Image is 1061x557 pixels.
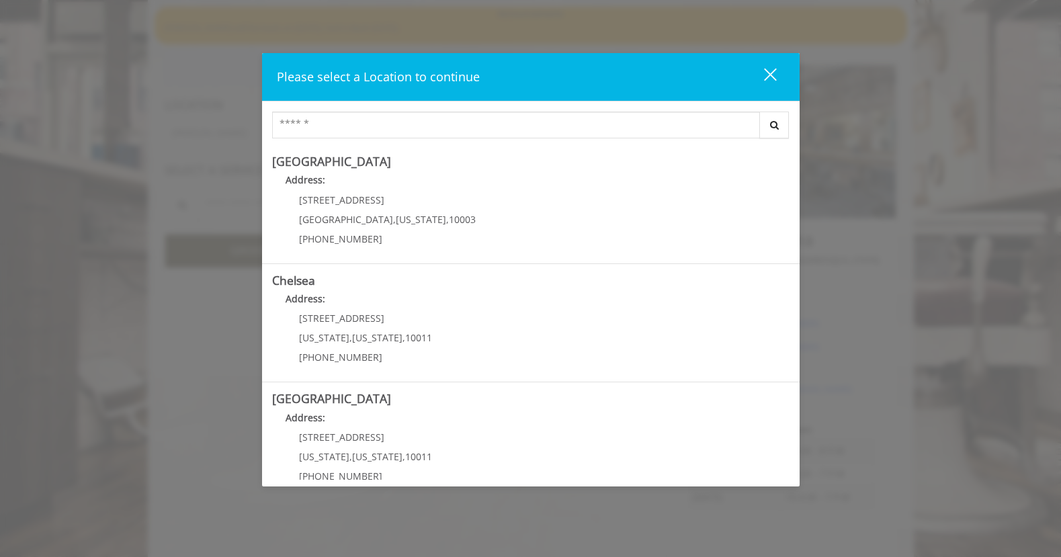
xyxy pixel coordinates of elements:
[299,470,382,482] span: [PHONE_NUMBER]
[272,112,760,138] input: Search Center
[299,431,384,443] span: [STREET_ADDRESS]
[299,331,349,344] span: [US_STATE]
[299,450,349,463] span: [US_STATE]
[299,194,384,206] span: [STREET_ADDRESS]
[272,153,391,169] b: [GEOGRAPHIC_DATA]
[299,213,393,226] span: [GEOGRAPHIC_DATA]
[277,69,480,85] span: Please select a Location to continue
[272,112,790,145] div: Center Select
[402,331,405,344] span: ,
[352,450,402,463] span: [US_STATE]
[405,450,432,463] span: 10011
[405,331,432,344] span: 10011
[349,450,352,463] span: ,
[402,450,405,463] span: ,
[739,63,785,91] button: close dialog
[272,390,391,406] b: [GEOGRAPHIC_DATA]
[299,312,384,325] span: [STREET_ADDRESS]
[286,173,325,186] b: Address:
[393,213,396,226] span: ,
[749,67,775,87] div: close dialog
[299,232,382,245] span: [PHONE_NUMBER]
[767,120,782,130] i: Search button
[299,351,382,363] span: [PHONE_NUMBER]
[286,411,325,424] b: Address:
[352,331,402,344] span: [US_STATE]
[286,292,325,305] b: Address:
[449,213,476,226] span: 10003
[396,213,446,226] span: [US_STATE]
[446,213,449,226] span: ,
[349,331,352,344] span: ,
[272,272,315,288] b: Chelsea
